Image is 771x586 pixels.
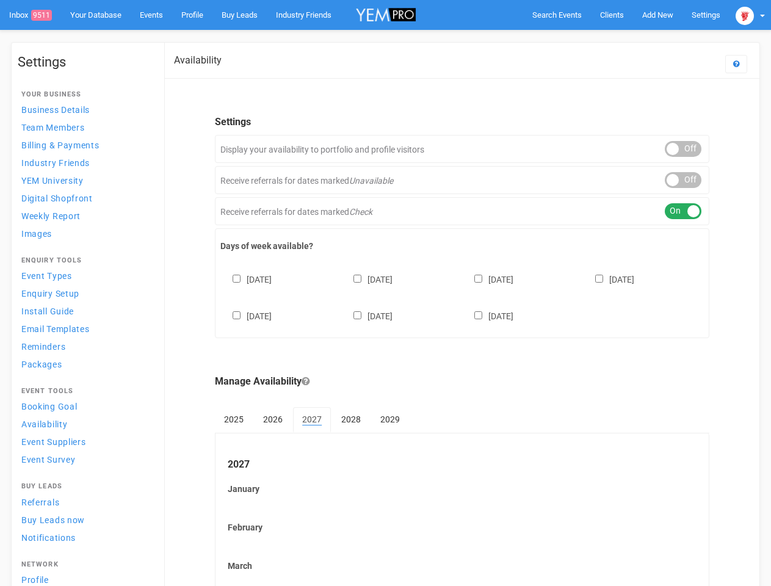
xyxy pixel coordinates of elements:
legend: Manage Availability [215,375,709,389]
span: Event Suppliers [21,437,86,447]
span: Reminders [21,342,65,352]
a: 2026 [254,407,292,432]
a: 2027 [293,407,331,433]
a: Images [18,225,152,242]
a: Reminders [18,338,152,355]
span: Add New [642,10,673,20]
span: Clients [600,10,624,20]
span: Images [21,229,52,239]
a: Notifications [18,529,152,546]
h4: Buy Leads [21,483,148,490]
h4: Enquiry Tools [21,257,148,264]
label: [DATE] [220,272,272,286]
span: Business Details [21,105,90,115]
span: Event Types [21,271,72,281]
span: Booking Goal [21,402,77,411]
a: Industry Friends [18,154,152,171]
span: Digital Shopfront [21,194,93,203]
a: Email Templates [18,320,152,337]
span: YEM University [21,176,84,186]
a: Event Suppliers [18,433,152,450]
label: [DATE] [462,309,513,322]
span: Install Guide [21,306,74,316]
a: Weekly Report [18,208,152,224]
a: Digital Shopfront [18,190,152,206]
span: Notifications [21,533,76,543]
img: open-uri20250107-2-1pbi2ie [736,7,754,25]
input: [DATE] [595,275,603,283]
a: Availability [18,416,152,432]
a: Event Types [18,267,152,284]
span: Packages [21,360,62,369]
input: [DATE] [233,311,241,319]
em: Unavailable [349,176,393,186]
label: Days of week available? [220,240,704,252]
h4: Network [21,561,148,568]
label: [DATE] [462,272,513,286]
h2: Availability [174,55,222,66]
input: [DATE] [474,311,482,319]
label: [DATE] [341,272,393,286]
a: Event Survey [18,451,152,468]
a: Buy Leads now [18,512,152,528]
span: Email Templates [21,324,90,334]
label: March [228,560,697,572]
span: Search Events [532,10,582,20]
a: YEM University [18,172,152,189]
a: 2029 [371,407,409,432]
label: [DATE] [341,309,393,322]
a: Business Details [18,101,152,118]
a: Enquiry Setup [18,285,152,302]
input: [DATE] [353,311,361,319]
div: Receive referrals for dates marked [215,197,709,225]
label: January [228,483,697,495]
legend: Settings [215,115,709,129]
label: [DATE] [583,272,634,286]
legend: 2027 [228,458,697,472]
a: Booking Goal [18,398,152,414]
a: 2025 [215,407,253,432]
a: Referrals [18,494,152,510]
em: Check [349,207,372,217]
a: Install Guide [18,303,152,319]
a: Billing & Payments [18,137,152,153]
a: Packages [18,356,152,372]
h4: Your Business [21,91,148,98]
input: [DATE] [353,275,361,283]
span: Event Survey [21,455,75,465]
span: Team Members [21,123,84,132]
span: Billing & Payments [21,140,100,150]
a: 2028 [332,407,370,432]
label: [DATE] [220,309,272,322]
div: Display your availability to portfolio and profile visitors [215,135,709,163]
span: 9511 [31,10,52,21]
span: Enquiry Setup [21,289,79,298]
label: February [228,521,697,534]
h1: Settings [18,55,152,70]
a: Team Members [18,119,152,136]
div: Receive referrals for dates marked [215,166,709,194]
span: Weekly Report [21,211,81,221]
input: [DATE] [474,275,482,283]
h4: Event Tools [21,388,148,395]
input: [DATE] [233,275,241,283]
span: Availability [21,419,67,429]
